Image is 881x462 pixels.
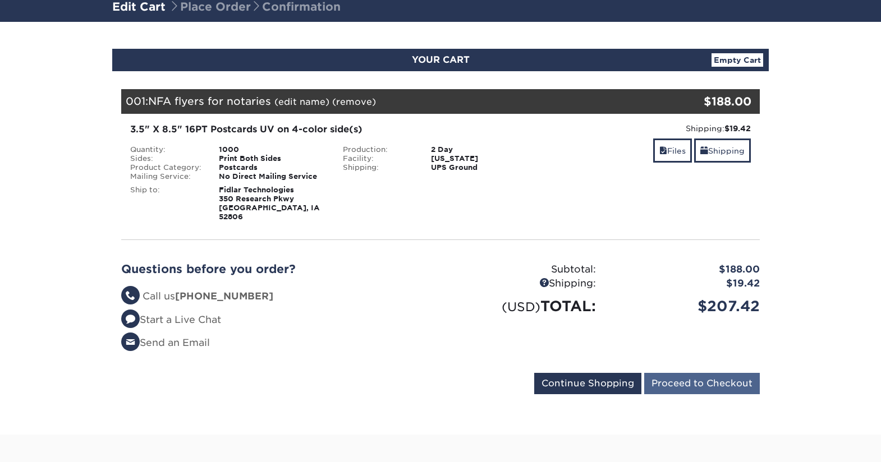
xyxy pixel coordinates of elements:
[121,314,221,325] a: Start a Live Chat
[210,172,334,181] div: No Direct Mailing Service
[122,186,210,221] div: Ship to:
[122,145,210,154] div: Quantity:
[502,299,540,314] small: (USD)
[175,290,273,302] strong: [PHONE_NUMBER]
[121,289,432,304] li: Call us
[332,96,376,107] a: (remove)
[334,154,423,163] div: Facility:
[555,123,751,134] div: Shipping:
[274,96,329,107] a: (edit name)
[534,373,641,394] input: Continue Shopping
[121,262,432,276] h2: Questions before you order?
[334,163,423,172] div: Shipping:
[121,89,653,114] div: 001:
[440,295,604,317] div: TOTAL:
[148,95,271,107] span: NFA flyers for notaries
[644,373,760,394] input: Proceed to Checkout
[423,163,547,172] div: UPS Ground
[700,146,708,155] span: shipping
[121,337,210,348] a: Send an Email
[604,262,768,277] div: $188.00
[724,124,751,133] strong: $19.42
[130,123,538,136] div: 3.5" X 8.5" 16PT Postcards UV on 4-color side(s)
[423,154,547,163] div: [US_STATE]
[423,145,547,154] div: 2 Day
[653,93,751,110] div: $188.00
[122,163,210,172] div: Product Category:
[712,53,763,67] a: Empty Cart
[659,146,667,155] span: files
[122,172,210,181] div: Mailing Service:
[210,145,334,154] div: 1000
[219,186,320,221] strong: Fidlar Technologies 350 Research Pkwy [GEOGRAPHIC_DATA], IA 52806
[334,145,423,154] div: Production:
[440,262,604,277] div: Subtotal:
[210,154,334,163] div: Print Both Sides
[653,138,692,163] a: Files
[604,276,768,291] div: $19.42
[440,276,604,291] div: Shipping:
[694,138,751,163] a: Shipping
[412,54,470,65] span: YOUR CART
[604,295,768,317] div: $207.42
[210,163,334,172] div: Postcards
[122,154,210,163] div: Sides:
